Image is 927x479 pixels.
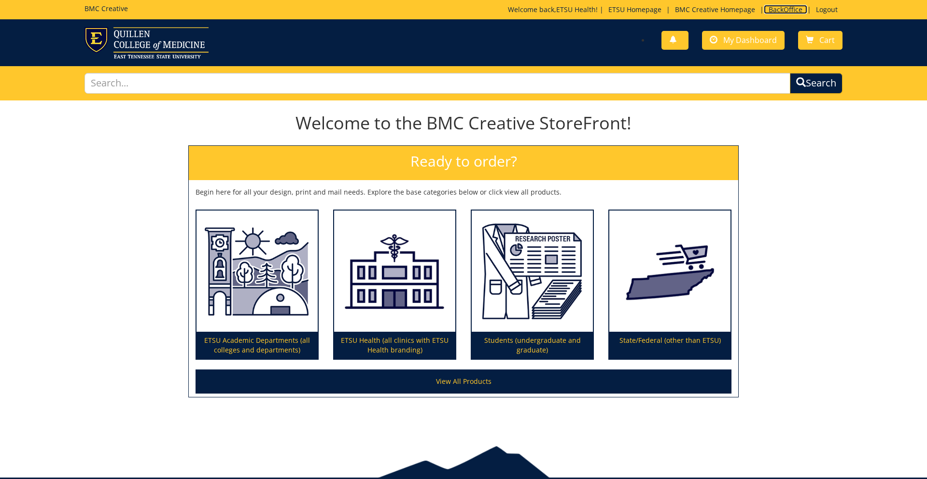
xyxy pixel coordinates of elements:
[723,35,777,45] span: My Dashboard
[670,5,760,14] a: BMC Creative Homepage
[604,5,666,14] a: ETSU Homepage
[472,332,593,359] p: Students (undergraduate and graduate)
[798,31,843,50] a: Cart
[84,5,128,12] h5: BMC Creative
[334,211,455,332] img: ETSU Health (all clinics with ETSU Health branding)
[197,211,318,332] img: ETSU Academic Departments (all colleges and departments)
[790,73,843,94] button: Search
[188,113,739,133] h1: Welcome to the BMC Creative StoreFront!
[189,146,738,180] h2: Ready to order?
[196,369,731,394] a: View All Products
[84,73,790,94] input: Search...
[609,211,730,332] img: State/Federal (other than ETSU)
[702,31,785,50] a: My Dashboard
[472,211,593,359] a: Students (undergraduate and graduate)
[197,211,318,359] a: ETSU Academic Departments (all colleges and departments)
[197,332,318,359] p: ETSU Academic Departments (all colleges and departments)
[508,5,843,14] p: Welcome back, ! | | | |
[196,187,731,197] p: Begin here for all your design, print and mail needs. Explore the base categories below or click ...
[556,5,596,14] a: ETSU Health
[764,5,807,14] a: BackOffice
[609,332,730,359] p: State/Federal (other than ETSU)
[472,211,593,332] img: Students (undergraduate and graduate)
[609,211,730,359] a: State/Federal (other than ETSU)
[84,27,209,58] img: ETSU logo
[334,211,455,359] a: ETSU Health (all clinics with ETSU Health branding)
[811,5,843,14] a: Logout
[334,332,455,359] p: ETSU Health (all clinics with ETSU Health branding)
[819,35,835,45] span: Cart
